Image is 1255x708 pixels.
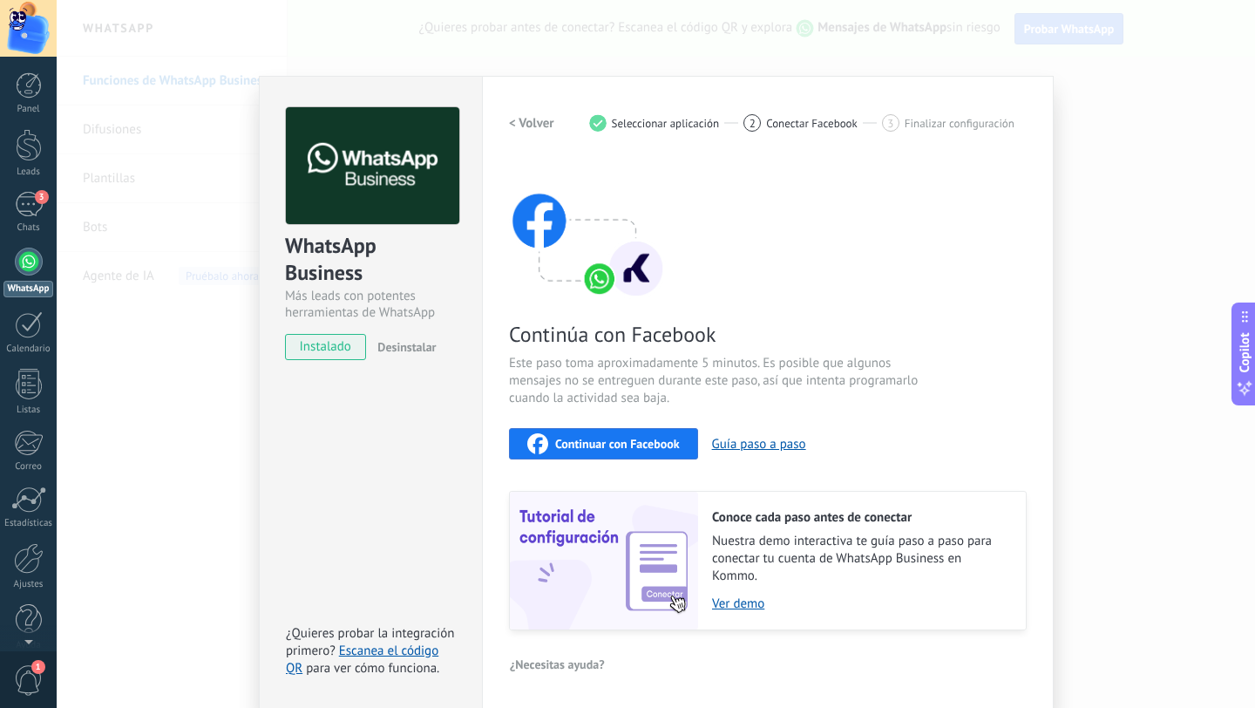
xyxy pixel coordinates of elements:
span: Conectar Facebook [766,117,858,130]
div: Más leads con potentes herramientas de WhatsApp [285,288,457,321]
span: Finalizar configuración [905,117,1014,130]
span: Seleccionar aplicación [612,117,720,130]
h2: < Volver [509,115,554,132]
span: 3 [887,116,893,131]
div: WhatsApp Business [285,232,457,288]
span: para ver cómo funciona. [306,660,439,677]
div: Calendario [3,344,54,355]
div: Chats [3,222,54,234]
span: Continuar con Facebook [555,438,680,450]
h2: Conoce cada paso antes de conectar [712,509,1008,526]
div: Correo [3,461,54,473]
span: 3 [35,190,49,204]
div: Listas [3,405,54,416]
span: Nuestra demo interactiva te guía paso a paso para conectar tu cuenta de WhatsApp Business en Kommo. [712,533,1008,585]
span: 1 [31,660,45,674]
a: Escanea el código QR [286,643,438,677]
span: ¿Quieres probar la integración primero? [286,625,455,659]
div: Ajustes [3,579,54,590]
span: Continúa con Facebook [509,321,924,348]
button: Desinstalar [370,334,436,360]
button: Guía paso a paso [712,436,806,453]
span: Este paso toma aproximadamente 5 minutos. Es posible que algunos mensajes no se entreguen durante... [509,355,924,407]
div: WhatsApp [3,281,53,297]
span: Desinstalar [377,339,436,355]
div: Leads [3,167,54,178]
span: ¿Necesitas ayuda? [510,658,605,671]
button: Continuar con Facebook [509,428,698,460]
img: connect with facebook [509,160,666,299]
div: Estadísticas [3,518,54,529]
a: Ver demo [712,596,1008,612]
span: instalado [286,334,365,360]
button: ¿Necesitas ayuda? [509,651,606,677]
div: Panel [3,104,54,115]
span: 2 [750,116,756,131]
button: < Volver [509,107,554,139]
img: logo_main.png [286,107,459,225]
span: Copilot [1236,333,1253,373]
